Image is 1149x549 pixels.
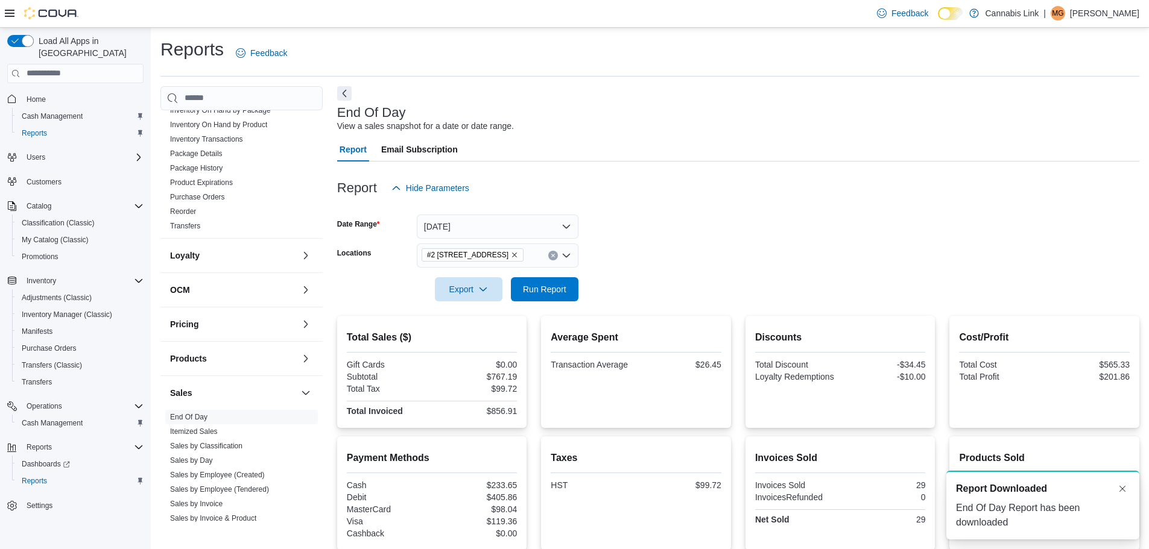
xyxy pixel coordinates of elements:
[843,492,925,502] div: 0
[170,387,192,399] h3: Sales
[22,92,144,107] span: Home
[170,412,207,422] span: End Of Day
[17,126,52,140] a: Reports
[17,249,144,264] span: Promotions
[170,121,267,129] a: Inventory On Hand by Product
[170,427,218,436] span: Itemized Sales
[12,374,148,391] button: Transfers
[231,41,292,65] a: Feedback
[843,360,925,369] div: -$34.45
[170,163,223,173] span: Package History
[12,231,148,248] button: My Catalog (Classic)
[22,150,50,165] button: Users
[22,440,57,454] button: Reports
[347,504,429,514] div: MasterCard
[17,290,97,305] a: Adjustments (Classic)
[12,357,148,374] button: Transfers (Classic)
[347,480,429,490] div: Cash
[299,283,313,297] button: OCM
[2,398,148,415] button: Operations
[17,324,144,339] span: Manifests
[12,415,148,431] button: Cash Management
[337,86,352,101] button: Next
[170,207,196,216] a: Reorder
[551,360,633,369] div: Transaction Average
[22,175,66,189] a: Customers
[22,218,95,228] span: Classification (Classic)
[170,249,200,262] h3: Loyalty
[27,501,52,510] span: Settings
[17,109,144,124] span: Cash Management
[639,360,721,369] div: $26.45
[1051,6,1065,20] div: Maliya Greenwood
[434,516,517,526] div: $119.36
[956,501,1130,530] div: End Of Day Report has been downloaded
[755,360,838,369] div: Total Discount
[170,441,242,451] span: Sales by Classification
[160,37,224,61] h1: Reports
[435,277,502,301] button: Export
[22,476,47,486] span: Reports
[2,497,148,514] button: Settings
[24,7,78,19] img: Cova
[17,126,144,140] span: Reports
[434,406,517,416] div: $856.91
[170,470,265,480] span: Sales by Employee (Created)
[2,149,148,166] button: Users
[170,106,271,115] a: Inventory On Hand by Package
[337,248,372,258] label: Locations
[755,515,790,524] strong: Net Sold
[1043,6,1046,20] p: |
[381,137,458,162] span: Email Subscription
[434,480,517,490] div: $233.65
[17,249,63,264] a: Promotions
[347,406,403,416] strong: Total Invoiced
[22,252,59,262] span: Promotions
[347,451,518,465] h2: Payment Methods
[347,516,429,526] div: Visa
[17,233,144,247] span: My Catalog (Classic)
[170,413,207,421] a: End Of Day
[956,482,1130,496] div: Notification
[170,134,243,144] span: Inventory Transactions
[17,341,81,356] a: Purchase Orders
[985,6,1039,20] p: Cannabis Link
[22,150,144,165] span: Users
[7,86,144,546] nav: Complex example
[2,90,148,108] button: Home
[347,529,429,538] div: Cashback
[17,474,52,488] a: Reports
[170,249,296,262] button: Loyalty
[17,307,117,322] a: Inventory Manager (Classic)
[2,173,148,190] button: Customers
[337,120,514,133] div: View a sales snapshot for a date or date range.
[17,307,144,322] span: Inventory Manager (Classic)
[959,451,1130,465] h2: Products Sold
[170,387,296,399] button: Sales
[337,219,380,229] label: Date Range
[523,283,566,295] span: Run Report
[22,440,144,454] span: Reports
[170,353,296,365] button: Products
[872,1,933,25] a: Feedback
[340,137,367,162] span: Report
[387,176,474,200] button: Hide Parameters
[511,251,518,259] button: Remove #2 1149 Western Rd. from selection in this group
[17,358,144,372] span: Transfers (Classic)
[17,216,100,230] a: Classification (Classic)
[170,427,218,436] a: Itemized Sales
[170,221,200,231] span: Transfers
[551,451,721,465] h2: Taxes
[442,277,495,301] span: Export
[170,500,223,508] a: Sales by Invoice
[12,289,148,306] button: Adjustments (Classic)
[17,416,144,430] span: Cash Management
[170,164,223,172] a: Package History
[755,480,838,490] div: Invoices Sold
[22,199,56,213] button: Catalog
[347,492,429,502] div: Debit
[22,128,47,138] span: Reports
